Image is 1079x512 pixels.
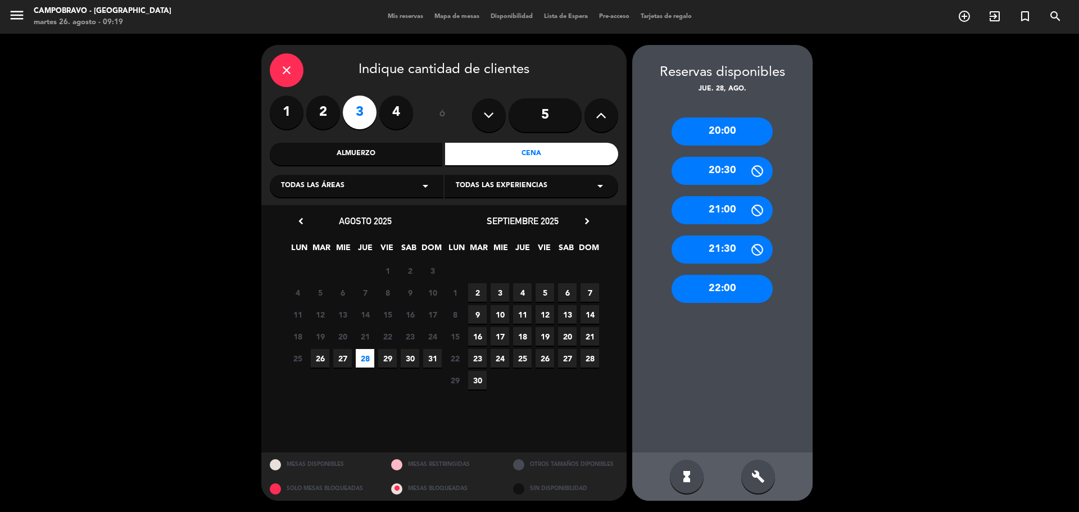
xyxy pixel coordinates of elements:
span: 28 [581,349,599,368]
span: 29 [446,371,464,389]
i: close [280,64,293,77]
i: search [1049,10,1062,23]
div: 20:00 [672,117,773,146]
span: 19 [536,327,554,346]
span: 10 [423,283,442,302]
span: 27 [333,349,352,368]
div: MESAS BLOQUEADAS [383,477,505,501]
label: 1 [270,96,303,129]
span: 8 [378,283,397,302]
label: 4 [379,96,413,129]
span: 25 [513,349,532,368]
span: 17 [491,327,509,346]
div: 22:00 [672,275,773,303]
span: 23 [401,327,419,346]
span: 21 [356,327,374,346]
div: Cena [445,143,618,165]
label: 3 [343,96,377,129]
div: Almuerzo [270,143,443,165]
span: 31 [423,349,442,368]
span: Lista de Espera [538,13,593,20]
i: add_circle_outline [958,10,971,23]
span: 16 [468,327,487,346]
span: 18 [288,327,307,346]
span: DOM [579,241,597,260]
div: MESAS RESTRINGIDAS [383,452,505,477]
span: 3 [423,261,442,280]
span: 7 [581,283,599,302]
span: 5 [311,283,329,302]
span: SAB [557,241,575,260]
div: SIN DISPONIBILIDAD [505,477,627,501]
span: 28 [356,349,374,368]
span: 10 [491,305,509,324]
div: ó [424,96,461,135]
span: 18 [513,327,532,346]
div: OTROS TAMAÑOS DIPONIBLES [505,452,627,477]
span: 22 [378,327,397,346]
span: 21 [581,327,599,346]
div: Indique cantidad de clientes [270,53,618,87]
span: 14 [356,305,374,324]
span: JUE [513,241,532,260]
span: 30 [401,349,419,368]
span: 3 [491,283,509,302]
div: SOLO MESAS BLOQUEADAS [261,477,383,501]
span: 9 [401,283,419,302]
span: Disponibilidad [485,13,538,20]
i: arrow_drop_down [593,179,607,193]
span: 7 [356,283,374,302]
span: 13 [333,305,352,324]
span: MIE [334,241,352,260]
span: 4 [288,283,307,302]
i: menu [8,7,25,24]
span: 11 [513,305,532,324]
span: 2 [401,261,419,280]
div: Campobravo - [GEOGRAPHIC_DATA] [34,6,171,17]
span: MAR [469,241,488,260]
span: 24 [423,327,442,346]
div: Reservas disponibles [632,62,813,84]
span: 9 [468,305,487,324]
span: 5 [536,283,554,302]
span: 1 [378,261,397,280]
span: VIE [535,241,554,260]
span: 24 [491,349,509,368]
span: 25 [288,349,307,368]
span: 6 [558,283,577,302]
span: 12 [536,305,554,324]
span: 23 [468,349,487,368]
span: 15 [378,305,397,324]
i: chevron_right [581,215,593,227]
span: Todas las experiencias [456,180,547,192]
span: 17 [423,305,442,324]
span: Pre-acceso [593,13,635,20]
span: MAR [312,241,330,260]
div: 21:00 [672,196,773,224]
i: exit_to_app [988,10,1001,23]
span: JUE [356,241,374,260]
span: 4 [513,283,532,302]
span: 16 [401,305,419,324]
span: 29 [378,349,397,368]
label: 2 [306,96,340,129]
div: martes 26. agosto - 09:19 [34,17,171,28]
span: Mapa de mesas [429,13,485,20]
span: 26 [311,349,329,368]
span: MIE [491,241,510,260]
span: septiembre 2025 [487,215,559,226]
span: 6 [333,283,352,302]
span: 20 [558,327,577,346]
span: 12 [311,305,329,324]
span: LUN [290,241,309,260]
span: 14 [581,305,599,324]
i: hourglass_full [680,470,693,483]
span: DOM [421,241,440,260]
span: 11 [288,305,307,324]
span: SAB [400,241,418,260]
span: 20 [333,327,352,346]
i: turned_in_not [1018,10,1032,23]
span: 1 [446,283,464,302]
i: arrow_drop_down [419,179,432,193]
div: 20:30 [672,157,773,185]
